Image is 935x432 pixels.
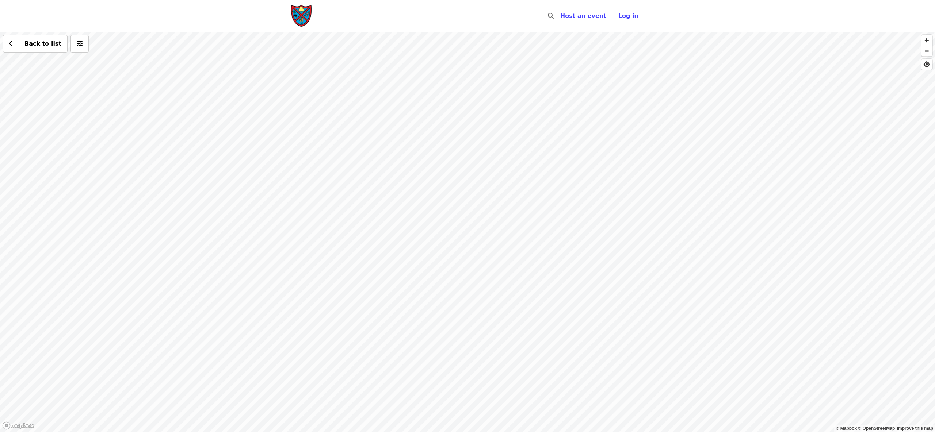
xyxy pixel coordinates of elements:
[897,426,933,431] a: Map feedback
[291,4,313,28] img: Society of St. Andrew - Home
[9,40,13,47] i: chevron-left icon
[618,12,638,19] span: Log in
[2,421,34,430] a: Mapbox logo
[921,46,932,56] button: Zoom Out
[836,426,857,431] a: Mapbox
[77,40,83,47] i: sliders-h icon
[612,9,644,23] button: Log in
[3,35,68,53] button: Back to list
[921,59,932,70] button: Find My Location
[558,7,564,25] input: Search
[24,40,61,47] span: Back to list
[858,426,895,431] a: OpenStreetMap
[548,12,554,19] i: search icon
[921,35,932,46] button: Zoom In
[70,35,89,53] button: More filters (0 selected)
[560,12,606,19] a: Host an event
